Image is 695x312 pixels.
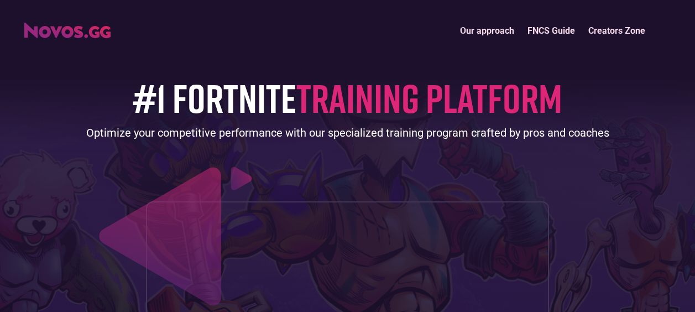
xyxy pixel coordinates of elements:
h1: #1 FORTNITE [133,76,562,119]
a: Creators Zone [582,19,652,43]
a: FNCS Guide [521,19,582,43]
a: home [24,19,111,38]
span: TRAINING PLATFORM [296,74,562,122]
div: Optimize your competitive performance with our specialized training program crafted by pros and c... [86,125,609,141]
a: Our approach [453,19,521,43]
